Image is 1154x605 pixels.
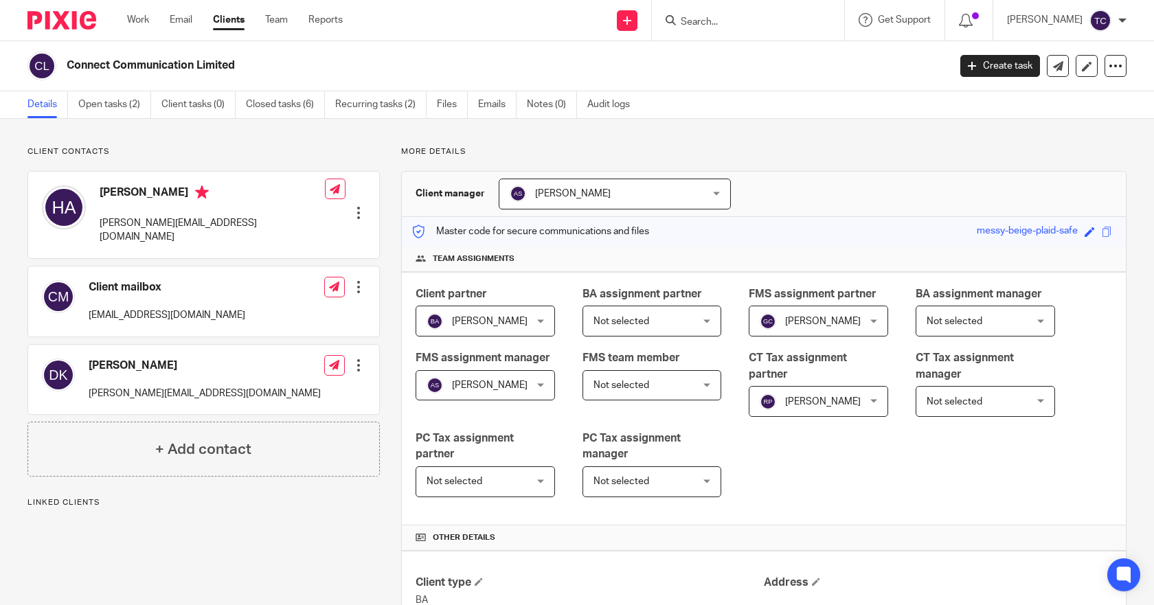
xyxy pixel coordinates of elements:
h3: Client manager [416,187,485,201]
a: Create task [960,55,1040,77]
span: Client partner [416,288,487,299]
span: CT Tax assignment partner [749,352,847,379]
img: svg%3E [510,185,526,202]
input: Search [679,16,803,29]
span: PC Tax assignment manager [582,433,681,459]
img: Pixie [27,11,96,30]
a: Open tasks (2) [78,91,151,118]
div: messy-beige-plaid-safe [977,224,1078,240]
a: Audit logs [587,91,640,118]
h4: + Add contact [155,439,251,460]
img: svg%3E [27,52,56,80]
p: [PERSON_NAME][EMAIL_ADDRESS][DOMAIN_NAME] [100,216,325,244]
a: Reports [308,13,343,27]
h2: Connect Communication Limited [67,58,765,73]
span: Not selected [927,317,982,326]
a: Client tasks (0) [161,91,236,118]
a: Recurring tasks (2) [335,91,427,118]
span: [PERSON_NAME] [785,397,861,407]
p: [PERSON_NAME] [1007,13,1083,27]
a: Clients [213,13,245,27]
i: Primary [195,185,209,199]
span: Team assignments [433,253,514,264]
span: FMS team member [582,352,680,363]
h4: [PERSON_NAME] [89,358,321,373]
p: Master code for secure communications and files [412,225,649,238]
h4: Client type [416,575,764,590]
span: BA assignment partner [582,288,702,299]
a: Files [437,91,468,118]
span: [PERSON_NAME] [452,317,528,326]
img: svg%3E [42,280,75,313]
p: More details [401,146,1127,157]
span: Not selected [427,477,482,486]
a: Details [27,91,68,118]
img: svg%3E [760,313,776,330]
span: [PERSON_NAME] [452,380,528,390]
a: Emails [478,91,517,118]
p: Client contacts [27,146,380,157]
span: Not selected [593,317,649,326]
span: Not selected [593,380,649,390]
span: Get Support [878,15,931,25]
h4: Address [764,575,1112,590]
span: [PERSON_NAME] [535,189,611,198]
a: Work [127,13,149,27]
span: FMS assignment partner [749,288,876,299]
span: BA assignment manager [916,288,1042,299]
span: Other details [433,532,495,543]
p: [PERSON_NAME][EMAIL_ADDRESS][DOMAIN_NAME] [89,387,321,400]
span: Not selected [593,477,649,486]
span: PC Tax assignment partner [416,433,514,459]
img: svg%3E [427,377,443,393]
p: Linked clients [27,497,380,508]
a: Email [170,13,192,27]
img: svg%3E [42,185,86,229]
p: [EMAIL_ADDRESS][DOMAIN_NAME] [89,308,245,322]
span: CT Tax assignment manager [916,352,1014,379]
a: Team [265,13,288,27]
span: Not selected [927,397,982,407]
img: svg%3E [1089,10,1111,32]
a: Closed tasks (6) [246,91,325,118]
h4: Client mailbox [89,280,245,295]
h4: [PERSON_NAME] [100,185,325,203]
img: svg%3E [760,393,776,410]
img: svg%3E [427,313,443,330]
span: [PERSON_NAME] [785,317,861,326]
a: Notes (0) [527,91,577,118]
img: svg%3E [42,358,75,391]
span: FMS assignment manager [416,352,550,363]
